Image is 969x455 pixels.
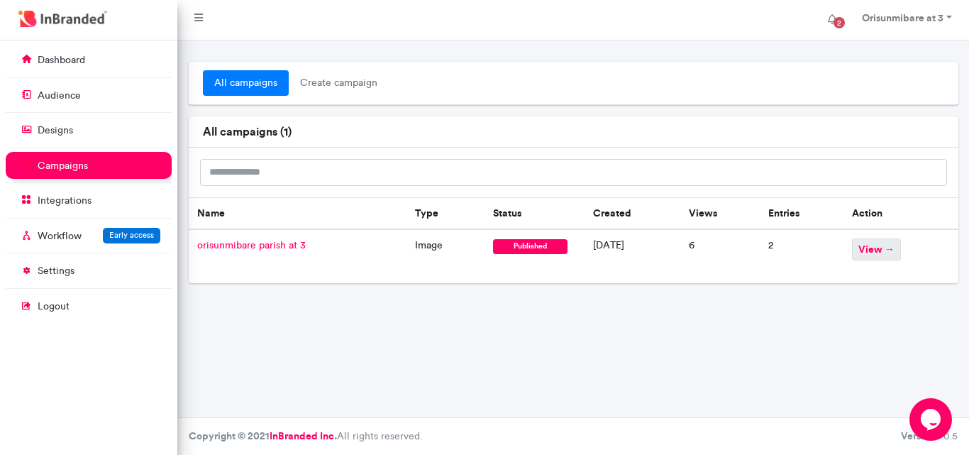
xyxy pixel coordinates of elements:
footer: All rights reserved. [177,417,969,455]
td: 2 [760,229,843,283]
th: Views [680,197,759,229]
a: Orisunmibare at 3 [848,6,963,34]
a: designs [6,116,172,143]
iframe: chat widget [909,398,955,441]
th: Name [189,197,407,229]
p: dashboard [38,53,85,67]
h6: all campaigns ( 1 ) [203,125,944,138]
th: Created [585,197,681,229]
td: 6 [680,229,759,283]
img: InBranded Logo [15,7,111,31]
a: dashboard [6,46,172,73]
span: view → [852,239,901,261]
a: all campaigns [203,70,289,96]
b: Version [901,429,935,442]
td: image [406,229,484,283]
p: designs [38,124,73,138]
p: logout [38,300,70,314]
a: WorkflowEarly access [6,222,172,249]
th: Entries [760,197,843,229]
a: campaigns [6,152,172,179]
th: Type [406,197,484,229]
p: campaigns [38,159,88,173]
span: create campaign [289,70,389,96]
td: [DATE] [585,229,681,283]
th: Action [843,197,958,229]
a: audience [6,82,172,109]
p: integrations [38,194,92,208]
span: 2 [834,17,845,28]
span: orisunmibare parish at 3 [197,239,306,251]
span: Early access [109,230,154,240]
button: 2 [816,6,848,34]
strong: Copyright © 2021 . [189,429,337,442]
th: Status [484,197,585,229]
a: InBranded Inc [270,429,334,442]
p: audience [38,89,81,103]
p: settings [38,264,74,278]
strong: Orisunmibare at 3 [862,11,943,24]
div: 3.0.5 [901,429,958,444]
span: published [493,239,567,254]
a: integrations [6,187,172,214]
p: Workflow [38,229,82,243]
a: settings [6,257,172,284]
